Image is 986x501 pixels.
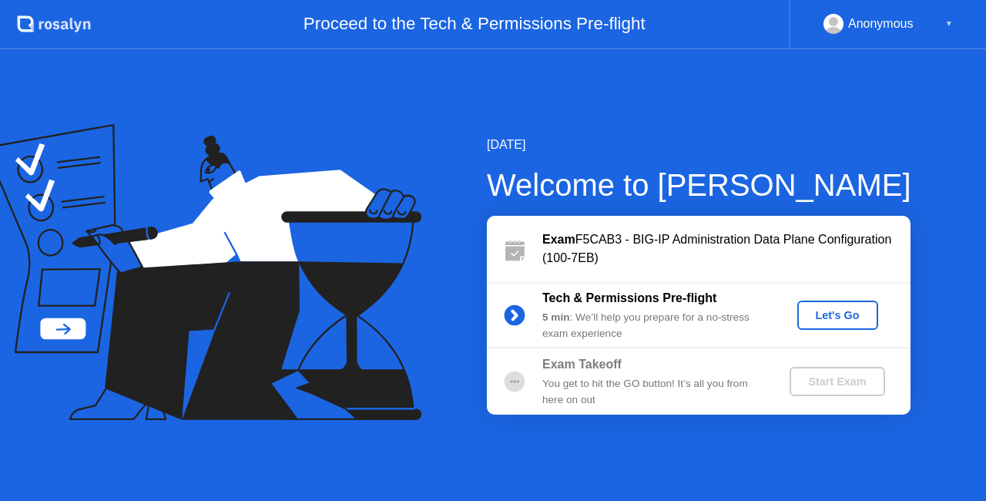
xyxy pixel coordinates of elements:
div: : We’ll help you prepare for a no-stress exam experience [542,310,764,341]
div: Start Exam [796,375,878,388]
div: F5CAB3 - BIG-IP Administration Data Plane Configuration (100-7EB) [542,230,911,267]
b: Exam [542,233,575,246]
div: You get to hit the GO button! It’s all you from here on out [542,376,764,408]
b: Tech & Permissions Pre-flight [542,291,716,304]
div: ▼ [945,14,953,34]
button: Let's Go [797,301,878,330]
b: 5 min [542,311,570,323]
div: Welcome to [PERSON_NAME] [487,162,911,208]
button: Start Exam [790,367,884,396]
div: [DATE] [487,136,911,154]
div: Let's Go [803,309,872,321]
div: Anonymous [848,14,914,34]
b: Exam Takeoff [542,358,622,371]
